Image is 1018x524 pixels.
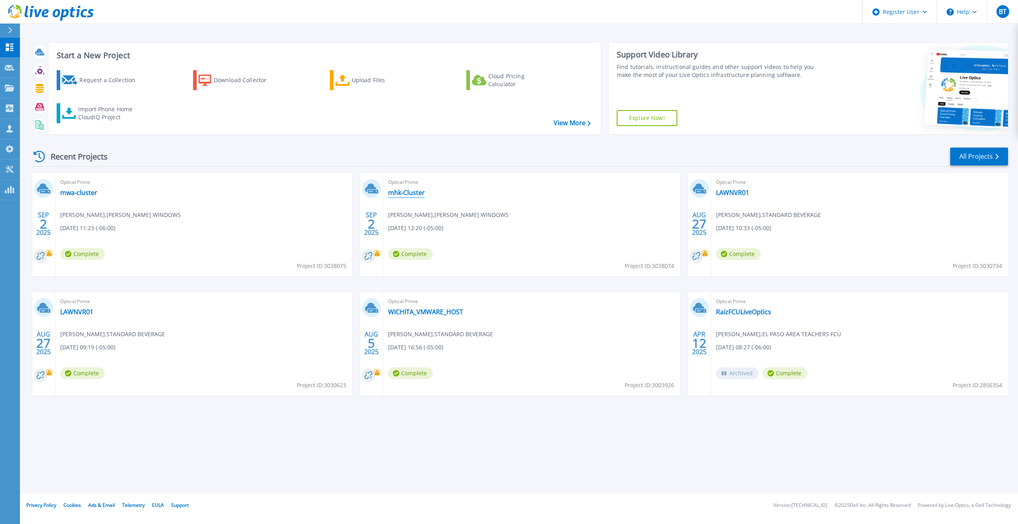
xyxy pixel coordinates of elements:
[716,224,771,232] span: [DATE] 10:33 (-05:00)
[466,70,555,90] a: Cloud Pricing Calculator
[79,72,143,88] div: Request a Collection
[388,308,463,316] a: WICHITA_VMWARE_HOST
[716,330,841,339] span: [PERSON_NAME] , EL PASO AREA TEACHERS FCU
[368,221,375,227] span: 2
[330,70,419,90] a: Upload Files
[63,502,81,508] a: Cookies
[388,330,493,339] span: [PERSON_NAME] , STANDARD BEVERAGE
[60,211,181,219] span: [PERSON_NAME] , [PERSON_NAME] WINDOWS
[57,70,146,90] a: Request a Collection
[388,211,509,219] span: [PERSON_NAME] , [PERSON_NAME] WINDOWS
[716,211,821,219] span: [PERSON_NAME] , STANDARD BEVERAGE
[60,248,105,260] span: Complete
[297,381,346,390] span: Project ID: 3030623
[763,367,807,379] span: Complete
[692,209,707,238] div: AUG 2025
[617,49,823,60] div: Support Video Library
[88,502,115,508] a: Ads & Email
[617,110,677,126] a: Explore Now!
[488,72,552,88] div: Cloud Pricing Calculator
[60,189,97,197] a: mwa-cluster
[773,503,827,508] li: Version: [TECHNICAL_ID]
[554,119,591,127] a: View More
[352,72,416,88] div: Upload Files
[36,209,51,238] div: SEP 2025
[918,503,1011,508] li: Powered by Live Optics, a Dell Technology
[297,262,346,270] span: Project ID: 3038075
[78,105,140,121] div: Import Phone Home CloudIQ Project
[60,367,105,379] span: Complete
[388,367,433,379] span: Complete
[625,262,674,270] span: Project ID: 3038074
[364,209,379,238] div: SEP 2025
[716,297,1003,306] span: Optical Prime
[999,8,1006,15] span: BT
[60,178,347,187] span: Optical Prime
[388,224,443,232] span: [DATE] 12:20 (-05:00)
[835,503,911,508] li: © 2025 Dell Inc. All Rights Reserved
[388,248,433,260] span: Complete
[214,72,278,88] div: Download Collector
[716,178,1003,187] span: Optical Prime
[57,51,590,60] h3: Start a New Project
[364,329,379,358] div: AUG 2025
[60,224,115,232] span: [DATE] 11:23 (-06:00)
[193,70,282,90] a: Download Collector
[692,340,706,347] span: 12
[60,297,347,306] span: Optical Prime
[31,147,118,166] div: Recent Projects
[953,262,1002,270] span: Project ID: 3030734
[388,297,675,306] span: Optical Prime
[617,63,823,79] div: Find tutorials, instructional guides and other support videos to help you make the most of your L...
[388,343,443,352] span: [DATE] 16:56 (-05:00)
[716,248,761,260] span: Complete
[60,308,93,316] a: LAWNVR01
[692,329,707,358] div: APR 2025
[40,221,47,227] span: 2
[625,381,674,390] span: Project ID: 3003926
[692,221,706,227] span: 27
[716,343,771,352] span: [DATE] 08:27 (-06:00)
[36,329,51,358] div: AUG 2025
[716,308,771,316] a: RaizFCULiveOptics
[716,189,749,197] a: LAWNVR01
[950,148,1008,165] a: All Projects
[60,343,115,352] span: [DATE] 09:19 (-05:00)
[122,502,145,508] a: Telemetry
[36,340,51,347] span: 27
[716,367,759,379] span: Archived
[60,330,165,339] span: [PERSON_NAME] , STANDARD BEVERAGE
[171,502,189,508] a: Support
[388,178,675,187] span: Optical Prime
[26,502,56,508] a: Privacy Policy
[388,189,425,197] a: mhk-Cluster
[368,340,375,347] span: 5
[152,502,164,508] a: EULA
[953,381,1002,390] span: Project ID: 2856354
